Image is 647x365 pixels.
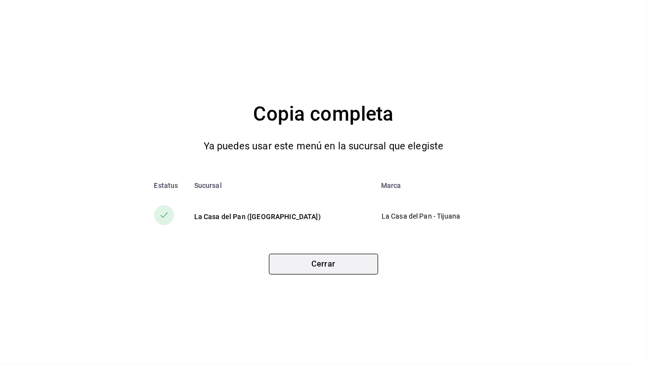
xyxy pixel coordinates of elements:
th: Marca [373,174,509,197]
div: La Casa del Pan ([GEOGRAPHIC_DATA]) [194,212,365,222]
button: Cerrar [269,254,378,274]
th: Estatus [138,174,186,197]
p: La Casa del Pan - Tijuana [382,211,493,222]
th: Sucursal [186,174,373,197]
p: Ya puedes usar este menú en la sucursal que elegiste [204,138,444,154]
h4: Copia completa [253,98,393,130]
